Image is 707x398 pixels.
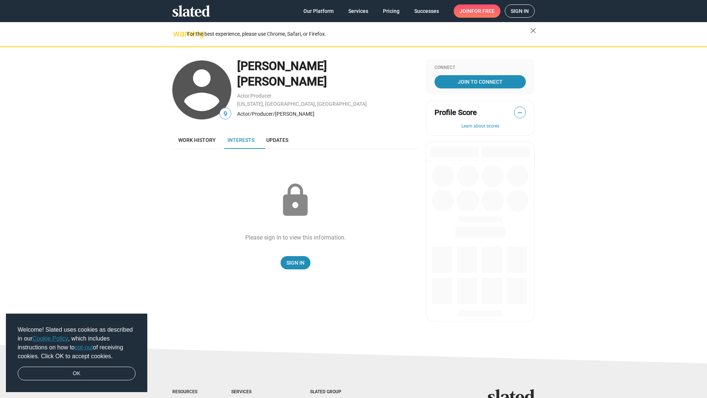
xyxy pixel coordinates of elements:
a: Actor [237,93,250,99]
a: Sign in [505,4,535,18]
a: Cookie Policy [32,335,68,342]
div: Please sign in to view this information. [245,234,346,241]
span: Work history [178,137,216,143]
mat-icon: close [529,26,538,35]
a: Joinfor free [454,4,500,18]
a: Services [342,4,374,18]
a: Join To Connect [435,75,526,88]
div: cookieconsent [6,314,147,392]
a: Producer [250,93,271,99]
a: Our Platform [298,4,340,18]
span: Welcome! Slated uses cookies as described in our , which includes instructions on how to of recei... [18,325,136,361]
span: Sign in [511,5,529,17]
a: [US_STATE], [GEOGRAPHIC_DATA], [GEOGRAPHIC_DATA] [237,101,367,107]
a: Interests [222,131,260,149]
a: Updates [260,131,294,149]
div: [PERSON_NAME] [PERSON_NAME] [237,58,418,90]
span: Join [460,4,495,18]
span: Updates [266,137,288,143]
a: Work history [172,131,222,149]
div: Slated Group [310,389,360,395]
a: Pricing [377,4,405,18]
div: Connect [435,65,526,71]
span: Pricing [383,4,400,18]
mat-icon: warning [173,29,182,38]
span: Successes [414,4,439,18]
span: Join To Connect [436,75,524,88]
span: Interests [228,137,254,143]
button: Learn about scores [435,123,526,129]
a: dismiss cookie message [18,367,136,381]
div: Services [231,389,281,395]
span: Our Platform [303,4,334,18]
a: Sign In [281,256,310,269]
div: Actor/Producer/[PERSON_NAME] [237,111,418,118]
a: opt-out [75,344,93,350]
span: Sign In [286,256,305,269]
div: Resources [172,389,202,395]
mat-icon: lock [277,182,314,219]
span: , [250,94,250,98]
a: Successes [408,4,445,18]
span: 9 [220,109,231,119]
span: Services [348,4,368,18]
span: — [514,108,525,118]
span: for free [471,4,495,18]
span: Profile Score [435,108,477,118]
div: For the best experience, please use Chrome, Safari, or Firefox. [187,29,530,39]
